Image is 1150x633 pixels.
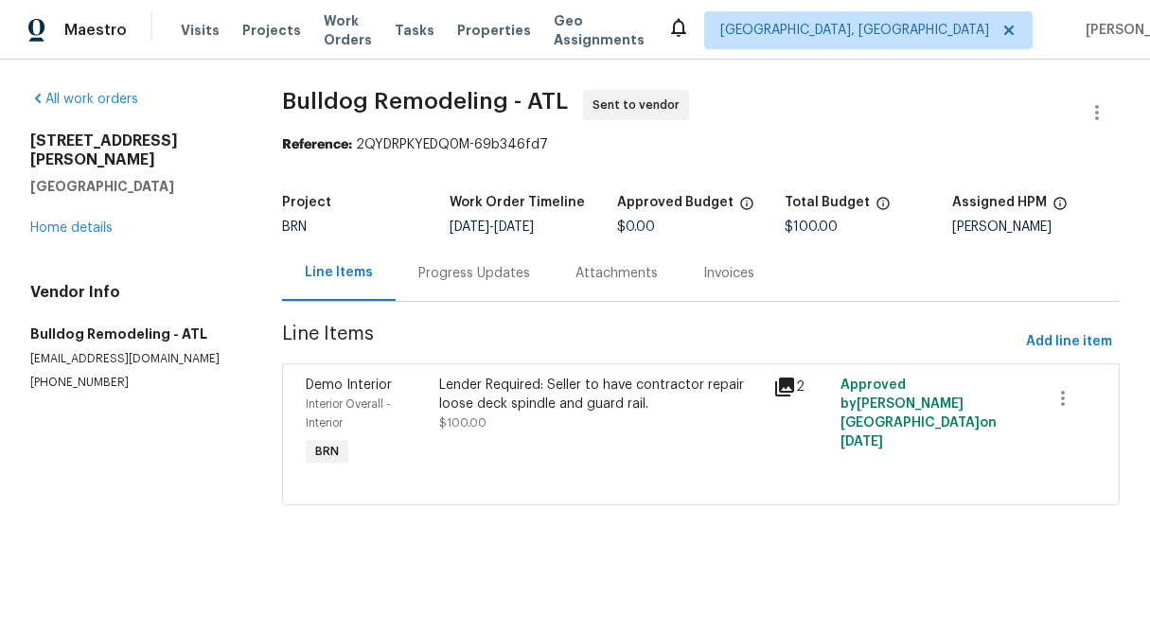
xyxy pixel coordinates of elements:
[282,196,331,209] h5: Project
[64,21,127,40] span: Maestro
[30,177,237,196] h5: [GEOGRAPHIC_DATA]
[1053,196,1068,220] span: The hpm assigned to this work order.
[773,376,829,398] div: 2
[1018,325,1120,360] button: Add line item
[395,24,434,37] span: Tasks
[30,283,237,302] h4: Vendor Info
[720,21,989,40] span: [GEOGRAPHIC_DATA], [GEOGRAPHIC_DATA]
[785,196,870,209] h5: Total Budget
[554,11,645,49] span: Geo Assignments
[439,376,762,413] div: Lender Required: Seller to have contractor repair loose deck spindle and guard rail.
[450,220,534,234] span: -
[30,375,237,391] p: [PHONE_NUMBER]
[703,264,754,283] div: Invoices
[306,398,391,429] span: Interior Overall - Interior
[785,220,838,234] span: $100.00
[324,11,372,49] span: Work Orders
[308,442,346,461] span: BRN
[450,220,489,234] span: [DATE]
[30,93,138,106] a: All work orders
[30,221,113,235] a: Home details
[181,21,220,40] span: Visits
[952,220,1120,234] div: [PERSON_NAME]
[439,417,487,429] span: $100.00
[282,325,1018,360] span: Line Items
[450,196,585,209] h5: Work Order Timeline
[494,220,534,234] span: [DATE]
[30,132,237,169] h2: [STREET_ADDRESS][PERSON_NAME]
[282,220,307,234] span: BRN
[418,264,530,283] div: Progress Updates
[876,196,891,220] span: The total cost of line items that have been proposed by Opendoor. This sum includes line items th...
[1026,330,1112,354] span: Add line item
[617,196,734,209] h5: Approved Budget
[305,263,373,282] div: Line Items
[282,90,568,113] span: Bulldog Remodeling - ATL
[282,135,1120,154] div: 2QYDRPKYEDQ0M-69b346fd7
[739,196,754,220] span: The total cost of line items that have been approved by both Opendoor and the Trade Partner. This...
[30,325,237,343] h5: Bulldog Remodeling - ATL
[617,220,655,234] span: $0.00
[242,21,301,40] span: Projects
[593,96,687,114] span: Sent to vendor
[840,435,883,448] span: [DATE]
[457,21,531,40] span: Properties
[282,138,352,151] b: Reference:
[575,264,658,283] div: Attachments
[30,351,237,367] p: [EMAIL_ADDRESS][DOMAIN_NAME]
[840,378,997,448] span: Approved by [PERSON_NAME][GEOGRAPHIC_DATA] on
[306,378,392,392] span: Demo Interior
[952,196,1047,209] h5: Assigned HPM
